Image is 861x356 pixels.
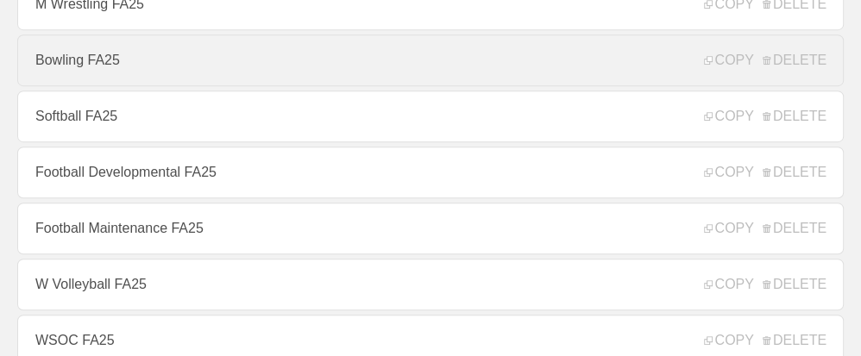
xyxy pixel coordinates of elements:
span: COPY [704,165,753,180]
span: DELETE [763,277,826,292]
span: DELETE [763,53,826,68]
span: DELETE [763,109,826,124]
span: COPY [704,221,753,236]
a: Softball FA25 [17,91,844,142]
span: COPY [704,109,753,124]
span: DELETE [763,165,826,180]
a: Football Developmental FA25 [17,147,844,198]
span: COPY [704,53,753,68]
span: COPY [704,333,753,348]
iframe: Chat Widget [775,273,861,356]
a: Bowling FA25 [17,34,844,86]
a: Football Maintenance FA25 [17,203,844,254]
span: DELETE [763,333,826,348]
span: COPY [704,277,753,292]
span: DELETE [763,221,826,236]
a: W Volleyball FA25 [17,259,844,310]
